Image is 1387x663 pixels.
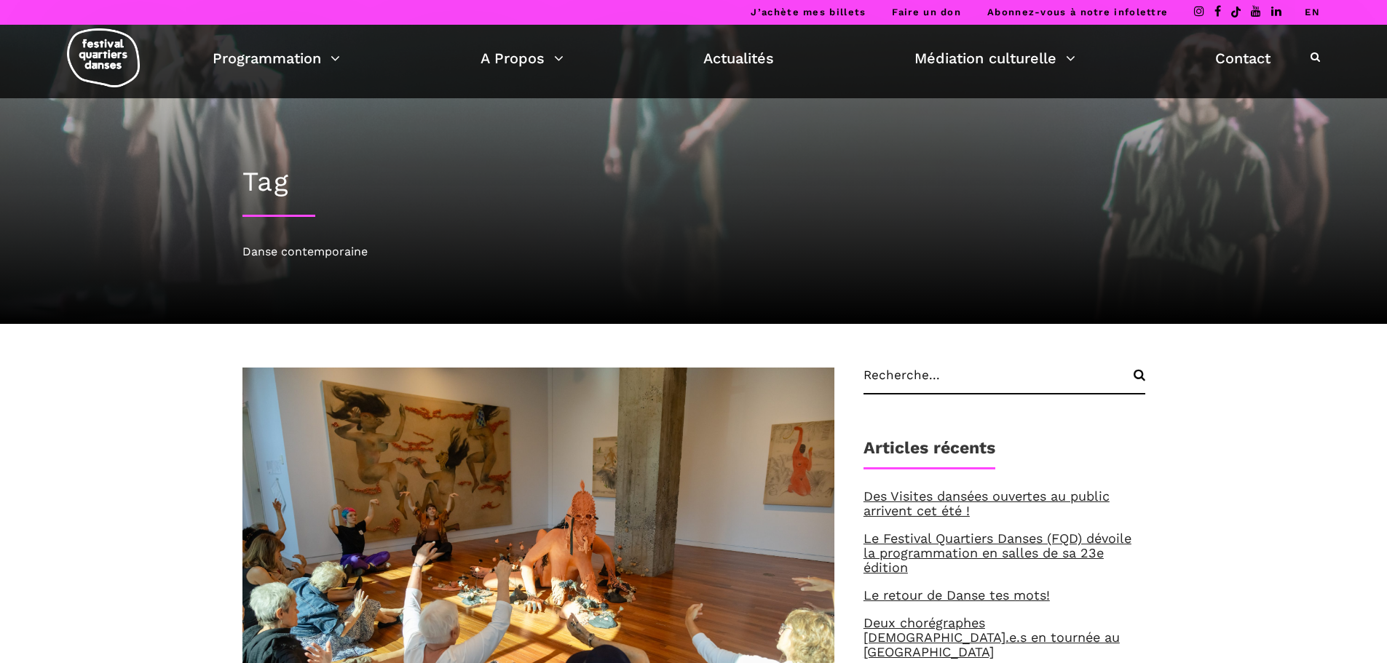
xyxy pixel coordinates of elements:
[481,46,564,71] a: A Propos
[864,531,1131,575] a: Le Festival Quartiers Danses (FQD) dévoile la programmation en salles de sa 23e édition
[864,368,1145,394] input: Recherche...
[864,587,1050,603] a: Le retour de Danse tes mots!
[67,28,140,87] img: logo-fqd-med
[703,46,774,71] a: Actualités
[1305,7,1320,17] a: EN
[892,7,961,17] a: Faire un don
[987,7,1168,17] a: Abonnez-vous à notre infolettre
[751,7,866,17] a: J’achète mes billets
[864,615,1120,659] a: Deux chorégraphes [DEMOGRAPHIC_DATA].e.s en tournée au [GEOGRAPHIC_DATA]
[1215,46,1271,71] a: Contact
[242,166,1145,198] h3: Tag
[864,438,995,469] h1: Articles récents
[864,488,1110,518] a: Des Visites dansées ouvertes au public arrivent cet été !
[213,46,340,71] a: Programmation
[242,242,1145,261] div: Danse contemporaine
[914,46,1075,71] a: Médiation culturelle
